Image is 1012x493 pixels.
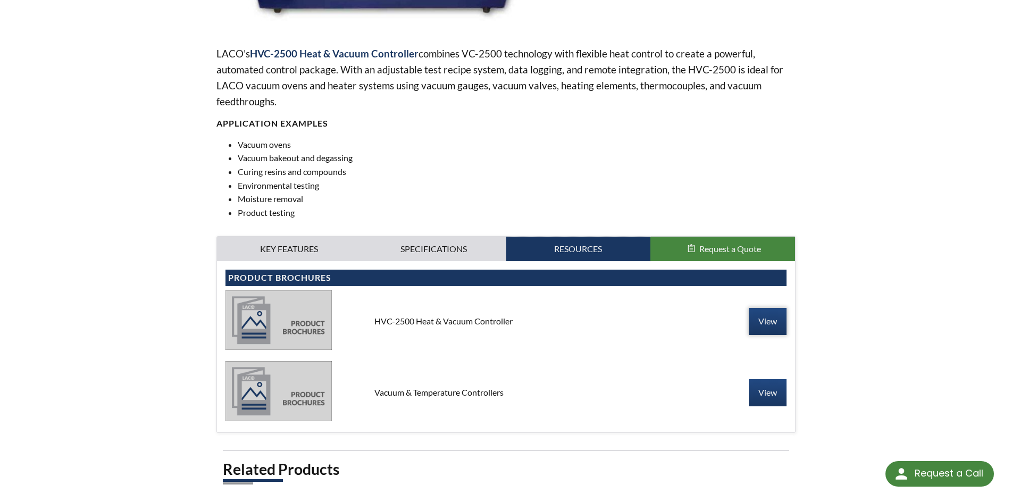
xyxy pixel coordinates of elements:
[885,461,994,487] div: Request a Call
[362,237,506,261] a: Specifications
[749,308,787,335] a: View
[225,290,332,350] img: product_brochures-81b49242bb8394b31c113ade466a77c846893fb1009a796a1a03a1a1c57cbc37.jpg
[238,206,796,220] li: Product testing
[217,237,362,261] a: Key Features
[238,192,796,206] li: Moisture removal
[699,244,761,254] span: Request a Quote
[650,237,795,261] button: Request a Quote
[238,138,796,152] li: Vacuum ovens
[250,47,419,60] strong: HVC-2500 Heat & Vacuum Controller
[238,165,796,179] li: Curing resins and compounds
[893,465,910,482] img: round button
[216,46,796,110] p: LACO’s combines VC-2500 technology with flexible heat control to create a powerful, automated con...
[223,459,790,479] h2: Related Products
[216,118,796,129] h4: APPLICATION EXAMPLES
[238,151,796,165] li: Vacuum bakeout and degassing
[506,237,651,261] a: Resources
[915,461,983,486] div: Request a Call
[228,272,784,283] h4: Product Brochures
[366,387,647,398] div: Vacuum & Temperature Controllers
[238,179,796,193] li: Environmental testing
[749,379,787,406] a: View
[366,315,647,327] div: HVC-2500 Heat & Vacuum Controller
[225,361,332,421] img: product_brochures-81b49242bb8394b31c113ade466a77c846893fb1009a796a1a03a1a1c57cbc37.jpg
